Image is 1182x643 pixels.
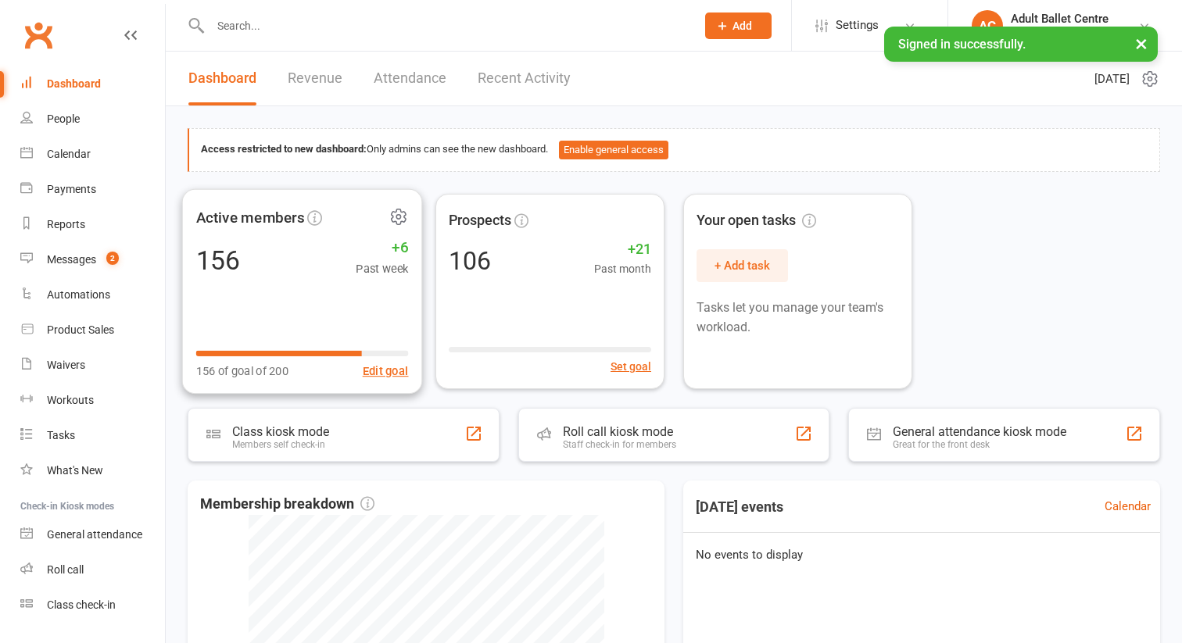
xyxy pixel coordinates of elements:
h3: [DATE] events [683,493,796,521]
div: Calendar [47,148,91,160]
span: Prospects [449,209,511,232]
button: Set goal [611,358,651,375]
strong: Access restricted to new dashboard: [201,143,367,155]
a: Recent Activity [478,52,571,105]
div: Payments [47,183,96,195]
div: Tasks [47,429,75,441]
div: No events to display [677,533,1166,577]
div: AC [972,10,1003,41]
div: People [47,113,80,125]
span: 2 [106,252,119,265]
div: Members self check-in [232,439,329,450]
button: Edit goal [363,361,409,380]
button: Add [705,13,772,39]
div: 156 [196,246,241,273]
a: Dashboard [20,66,165,102]
a: Roll call [20,552,165,588]
a: Waivers [20,348,165,383]
span: +6 [356,235,408,259]
div: Dashboard [47,77,101,90]
div: 106 [449,248,491,273]
div: Product Sales [47,323,114,336]
p: Tasks let you manage your team's workload. [697,298,899,338]
div: Only admins can see the new dashboard. [201,141,1148,159]
div: General attendance kiosk mode [893,424,1066,439]
div: Reports [47,218,85,230]
input: Search... [206,15,685,37]
div: Roll call [47,563,84,576]
a: Workouts [20,383,165,418]
div: Automations [47,288,110,301]
div: Roll call kiosk mode [563,424,676,439]
span: 156 of goal of 200 [196,361,289,380]
a: What's New [20,453,165,488]
span: Past month [594,260,651,277]
div: What's New [47,464,103,477]
span: +21 [594,238,651,261]
div: Adult Ballet Centre [1011,26,1109,40]
a: Reports [20,207,165,242]
span: Signed in successfully. [898,37,1026,52]
span: [DATE] [1094,70,1130,88]
div: Messages [47,253,96,266]
a: General attendance kiosk mode [20,517,165,552]
a: People [20,102,165,137]
div: General attendance [47,528,142,541]
span: Membership breakdown [200,493,374,516]
a: Calendar [1105,497,1151,516]
a: Automations [20,277,165,313]
a: Product Sales [20,313,165,348]
a: Calendar [20,137,165,172]
div: Class check-in [47,598,116,611]
span: Past week [356,259,408,277]
button: Enable general access [559,141,668,159]
a: Tasks [20,418,165,453]
a: Clubworx [19,16,58,55]
a: Dashboard [188,52,256,105]
span: Add [732,20,752,32]
div: Waivers [47,359,85,371]
div: Workouts [47,394,94,406]
a: Revenue [288,52,342,105]
a: Messages 2 [20,242,165,277]
div: Adult Ballet Centre [1011,12,1109,26]
button: + Add task [697,249,788,282]
div: Staff check-in for members [563,439,676,450]
span: Your open tasks [697,209,816,232]
div: Great for the front desk [893,439,1066,450]
a: Class kiosk mode [20,588,165,623]
span: Active members [196,205,305,229]
button: × [1127,27,1155,60]
a: Payments [20,172,165,207]
a: Attendance [374,52,446,105]
span: Settings [836,8,879,43]
div: Class kiosk mode [232,424,329,439]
